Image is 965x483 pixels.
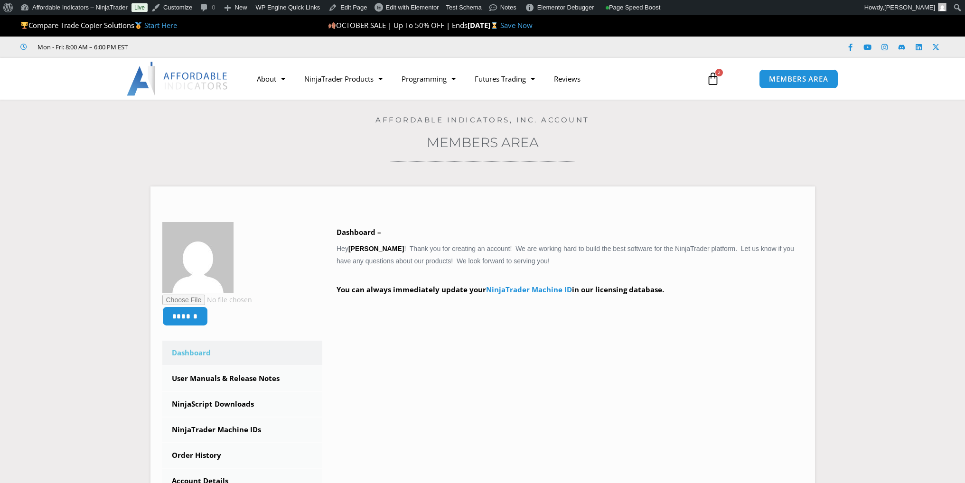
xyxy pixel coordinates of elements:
a: NinjaTrader Machine IDs [162,418,323,442]
span: Mon - Fri: 8:00 AM – 6:00 PM EST [35,41,128,53]
b: Dashboard – [337,227,381,237]
iframe: Customer reviews powered by Trustpilot [141,42,283,52]
img: 🥇 [135,22,142,29]
a: Futures Trading [465,68,544,90]
a: User Manuals & Release Notes [162,366,323,391]
img: ⌛ [491,22,498,29]
a: NinjaScript Downloads [162,392,323,417]
nav: Menu [247,68,695,90]
span: [PERSON_NAME] [884,4,935,11]
a: Dashboard [162,341,323,365]
span: Compare Trade Copier Solutions [20,20,177,30]
img: 🏆 [21,22,28,29]
a: NinjaTrader Products [295,68,392,90]
img: LogoAI | Affordable Indicators – NinjaTrader [127,62,229,96]
a: Start Here [144,20,177,30]
a: Reviews [544,68,590,90]
a: NinjaTrader Machine ID [486,285,572,294]
span: Edit with Elementor [386,4,439,11]
strong: [DATE] [468,20,500,30]
img: 673085738d261fa6b61fed6747936c1a7227827edb8f8cdfd7ee6e062d732f31 [162,222,234,293]
span: OCTOBER SALE | Up To 50% OFF | Ends [328,20,468,30]
a: Affordable Indicators, Inc. Account [375,115,590,124]
span: MEMBERS AREA [769,75,828,83]
a: 2 [692,65,734,93]
a: Order History [162,443,323,468]
a: Live [131,3,148,12]
div: Hey ! Thank you for creating an account! We are working hard to build the best software for the N... [337,226,803,310]
a: Save Now [500,20,533,30]
a: Members Area [427,134,539,150]
a: Programming [392,68,465,90]
strong: You can always immediately update your in our licensing database. [337,285,664,294]
span: 2 [715,69,723,76]
strong: [PERSON_NAME] [348,245,404,252]
a: MEMBERS AREA [759,69,838,89]
a: About [247,68,295,90]
img: 🍂 [328,22,336,29]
